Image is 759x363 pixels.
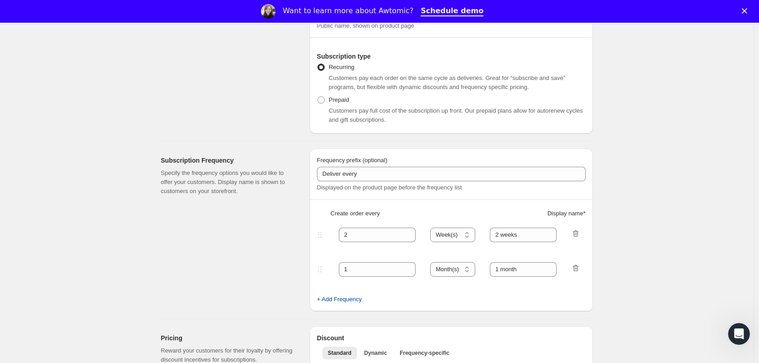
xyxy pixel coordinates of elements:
span: Customers pay full cost of the subscription up front. Our prepaid plans allow for autorenew cycle... [329,107,583,123]
div: Close [742,8,751,14]
h2: Subscription type [317,52,586,61]
span: Display name * [548,209,586,218]
span: Standard [328,349,352,357]
span: Prepaid [329,96,349,103]
span: Recurring [329,64,354,70]
iframe: Intercom live chat [728,323,750,345]
img: Profile image for Emily [261,4,276,19]
h2: Subscription Frequency [161,156,295,165]
span: Frequency-specific [400,349,449,357]
p: Specify the frequency options you would like to offer your customers. Display name is shown to cu... [161,169,295,196]
span: Frequency prefix (optional) [317,157,387,164]
input: 1 month [490,228,557,242]
button: + Add Frequency [312,292,367,307]
span: Public name, shown on product page [317,22,414,29]
div: Want to learn more about Awtomic? [283,6,413,15]
span: Dynamic [364,349,387,357]
h2: Pricing [161,333,295,343]
span: Displayed on the product page before the frequency list [317,184,462,191]
a: Schedule demo [421,6,483,16]
span: Customers pay each order on the same cycle as deliveries. Great for “subscribe and save” programs... [329,75,565,90]
span: Create order every [331,209,380,218]
input: Deliver every [317,167,586,181]
h2: Discount [317,333,586,343]
input: 1 month [490,262,557,277]
span: + Add Frequency [317,295,362,304]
